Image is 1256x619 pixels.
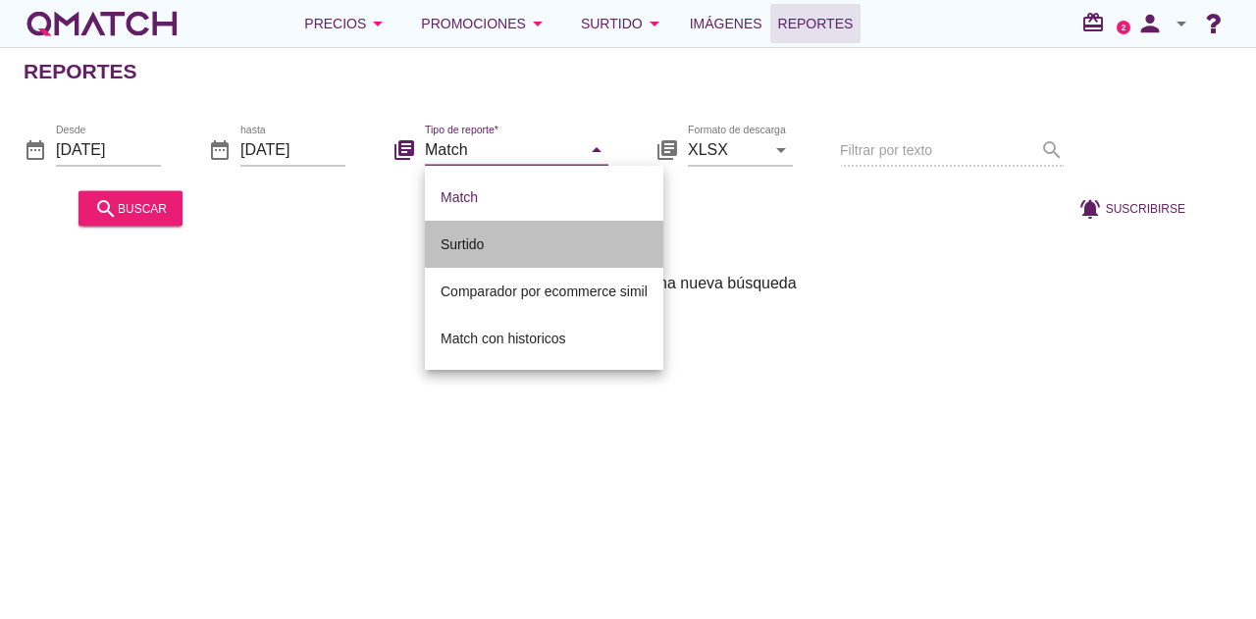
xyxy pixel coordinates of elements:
i: arrow_drop_down [366,12,390,35]
a: white-qmatch-logo [24,4,181,43]
div: Match con historicos [441,327,648,350]
button: Precios [288,4,405,43]
div: Match [441,185,648,209]
input: hasta [240,133,345,165]
h2: Reportes [24,56,137,87]
input: Desde [56,133,161,165]
i: search [94,196,118,220]
input: Formato de descarga [688,133,765,165]
button: buscar [78,190,183,226]
button: Promociones [405,4,565,43]
div: Precios [304,12,390,35]
button: Surtido [565,4,682,43]
span: Sin resultados, realiza una nueva búsqueda [491,272,796,295]
i: notifications_active [1078,196,1106,220]
button: Suscribirse [1063,190,1201,226]
div: Promociones [421,12,549,35]
input: Tipo de reporte* [425,133,581,165]
text: 2 [1122,23,1126,31]
i: person [1130,10,1170,37]
span: Reportes [778,12,854,35]
i: library_books [392,137,416,161]
a: Reportes [770,4,862,43]
span: Imágenes [690,12,762,35]
i: arrow_drop_down [643,12,666,35]
i: arrow_drop_down [585,137,608,161]
div: Comparador por ecommerce simil [441,280,648,303]
i: arrow_drop_down [526,12,549,35]
i: arrow_drop_down [1170,12,1193,35]
div: Surtido [581,12,666,35]
i: redeem [1081,11,1113,34]
div: Surtido [441,232,648,256]
i: arrow_drop_down [769,137,793,161]
i: date_range [208,137,232,161]
a: 2 [1117,21,1130,34]
i: library_books [655,137,679,161]
a: Imágenes [682,4,770,43]
div: buscar [94,196,167,220]
i: date_range [24,137,47,161]
span: Suscribirse [1106,199,1185,217]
